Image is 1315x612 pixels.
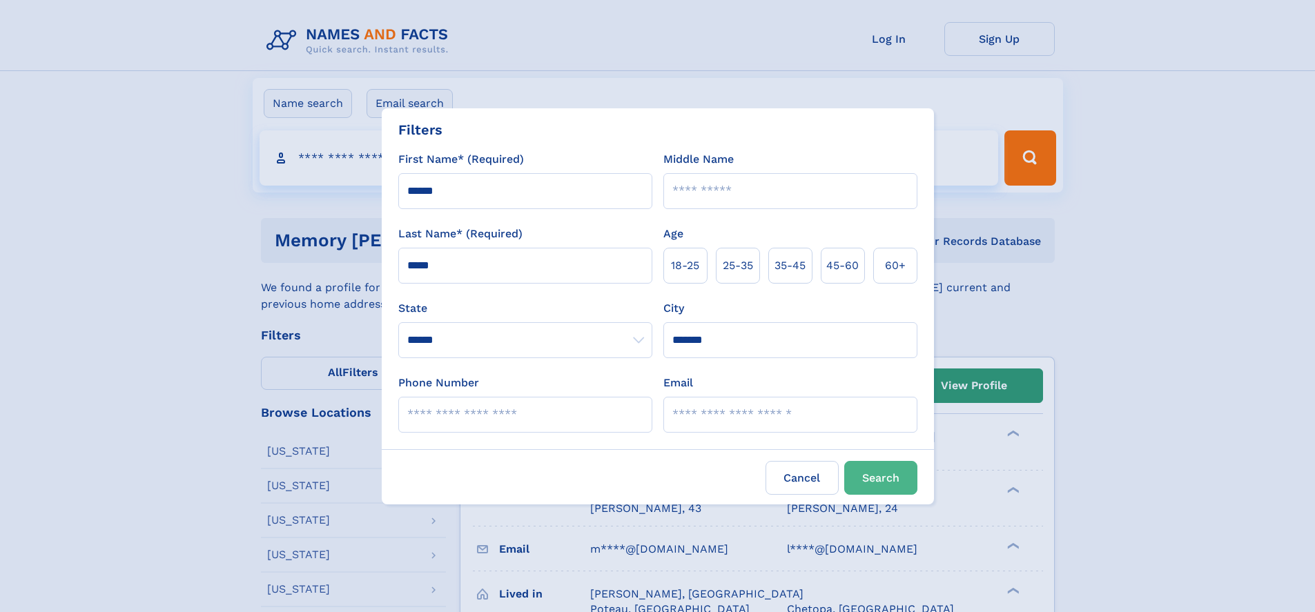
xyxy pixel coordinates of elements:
label: Middle Name [663,151,734,168]
label: Cancel [766,461,839,495]
span: 18‑25 [671,257,699,274]
label: State [398,300,652,317]
label: Last Name* (Required) [398,226,523,242]
label: Age [663,226,683,242]
div: Filters [398,119,442,140]
label: First Name* (Required) [398,151,524,168]
span: 60+ [885,257,906,274]
span: 45‑60 [826,257,859,274]
span: 35‑45 [775,257,806,274]
button: Search [844,461,917,495]
label: Phone Number [398,375,479,391]
label: City [663,300,684,317]
span: 25‑35 [723,257,753,274]
label: Email [663,375,693,391]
